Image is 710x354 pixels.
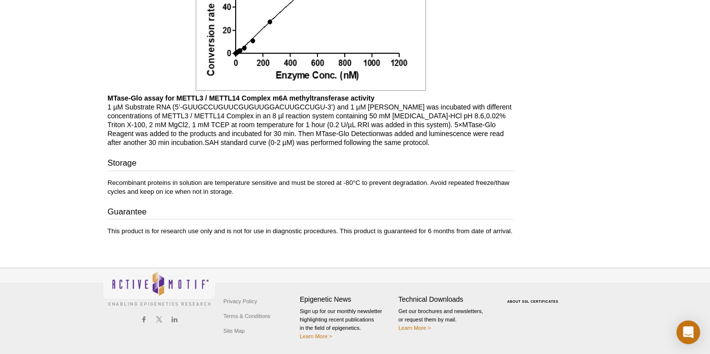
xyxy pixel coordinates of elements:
p: Recombinant proteins in solution are temperature sensitive and must be stored at -80°C to prevent... [107,178,514,196]
a: Learn More > [300,333,332,339]
a: Learn More > [398,325,431,331]
a: Site Map [221,323,247,338]
table: Click to Verify - This site chose Symantec SSL for secure e-commerce and confidential communicati... [497,285,571,307]
p: Get our brochures and newsletters, or request them by mail. [398,307,492,332]
p: Sign up for our monthly newsletter highlighting recent publications in the field of epigenetics. [300,307,393,341]
h4: Epigenetic News [300,295,393,304]
p: This product is for research use only and is not for use in diagnostic procedures. This product i... [107,227,514,236]
h3: Guarantee [107,206,514,220]
a: Privacy Policy [221,294,259,309]
a: ABOUT SSL CERTIFICATES [507,300,559,303]
a: Terms & Conditions [221,309,273,323]
div: Open Intercom Messenger [676,320,700,344]
h4: Technical Downloads [398,295,492,304]
img: Active Motif, [103,268,216,308]
b: MTase-Glo assay for METTL3 / METTL14 Complex m6A methyltransferase activity [107,94,375,102]
h3: Storage [107,157,514,171]
p: 1 µM Substrate RNA (5’-GUUGCCUGUUCGUGUUGGACUUGCCUGU-3’) and 1 µM [PERSON_NAME] was incubated with... [107,94,514,147]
